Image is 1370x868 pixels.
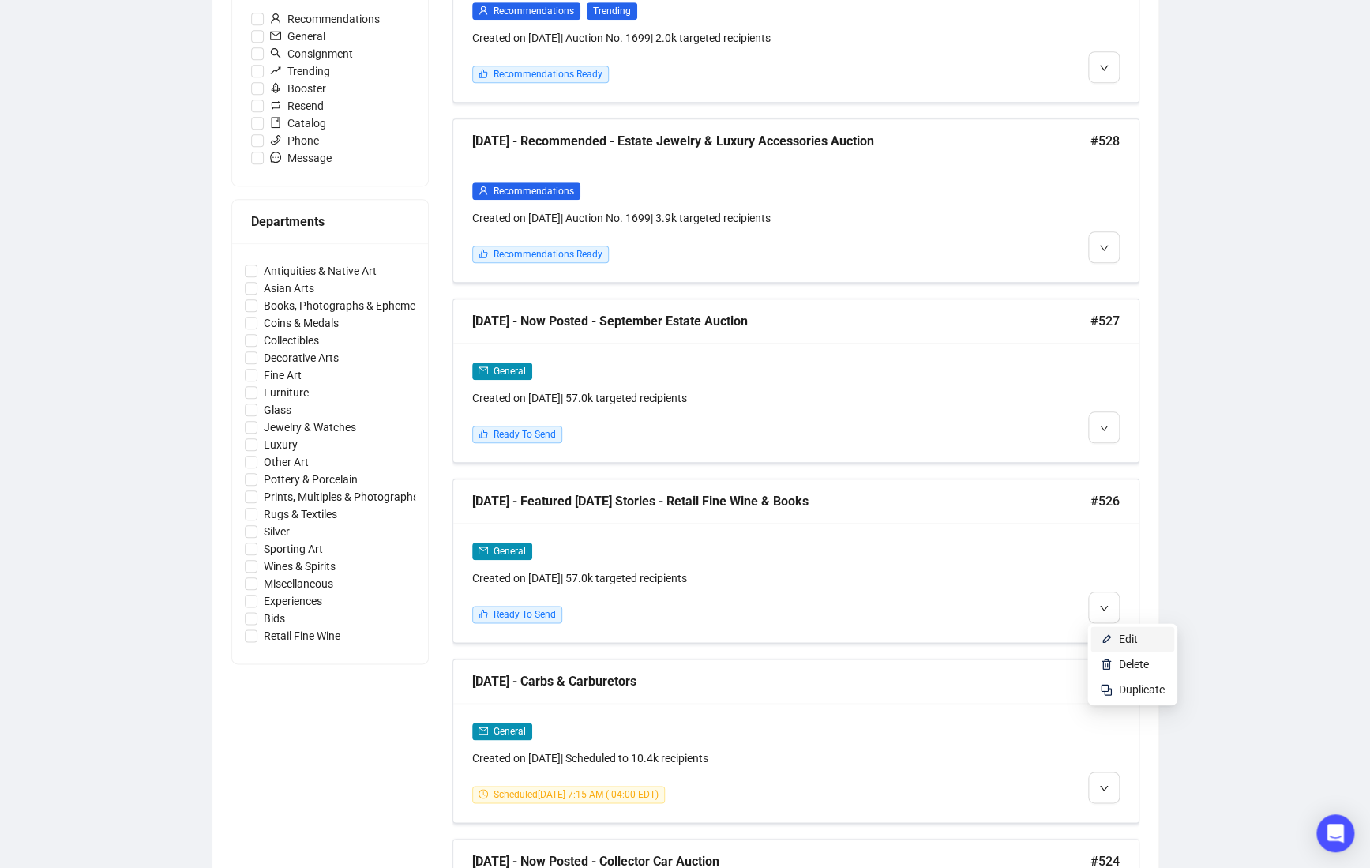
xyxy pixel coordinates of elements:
[494,186,574,197] span: Recommendations
[494,609,556,620] span: Ready To Send
[452,299,1139,463] a: [DATE] - Now Posted - September Estate Auction#527mailGeneralCreated on [DATE]| 57.0k targeted re...
[1100,633,1113,645] img: svg+xml;base64,PHN2ZyB4bWxucz0iaHR0cDovL3d3dy53My5vcmcvMjAwMC9zdmciIHhtbG5zOnhsaW5rPSJodHRwOi8vd3...
[264,45,359,62] span: Consignment
[264,97,330,115] span: Resend
[472,131,1090,151] div: [DATE] - Recommended - Estate Jewelry & Luxury Accessories Auction
[257,401,298,419] span: Glass
[264,132,325,149] span: Phone
[479,609,488,618] span: like
[270,30,281,41] span: mail
[257,332,325,349] span: Collectibles
[472,389,955,407] div: Created on [DATE] | 57.0k targeted recipients
[264,28,332,45] span: General
[257,540,329,558] span: Sporting Art
[1099,783,1109,793] span: down
[472,491,1090,511] div: [DATE] - Featured [DATE] Stories - Retail Fine Wine & Books
[264,62,336,80] span: Trending
[257,558,342,575] span: Wines & Spirits
[452,118,1139,283] a: [DATE] - Recommended - Estate Jewelry & Luxury Accessories Auction#528userRecommendationsCreated ...
[452,659,1139,823] a: [DATE] - Carbs & Carburetors#525mailGeneralCreated on [DATE]| Scheduled to 10.4k recipientsclock-...
[257,297,432,314] span: Books, Photographs & Ephemera
[257,610,291,627] span: Bids
[264,80,332,97] span: Booster
[1099,423,1109,433] span: down
[1099,603,1109,613] span: down
[257,384,315,401] span: Furniture
[257,436,304,453] span: Luxury
[494,789,659,800] span: Scheduled [DATE] 7:15 AM (-04:00 EDT)
[494,6,574,17] span: Recommendations
[1119,658,1149,671] span: Delete
[479,249,488,258] span: like
[264,115,332,132] span: Catalog
[479,789,488,798] span: clock-circle
[270,117,281,128] span: book
[472,29,955,47] div: Created on [DATE] | Auction No. 1699 | 2.0k targeted recipients
[1100,658,1113,671] img: svg+xml;base64,PHN2ZyB4bWxucz0iaHR0cDovL3d3dy53My5vcmcvMjAwMC9zdmciIHhtbG5zOnhsaW5rPSJodHRwOi8vd3...
[257,592,328,610] span: Experiences
[479,366,488,375] span: mail
[257,471,364,488] span: Pottery & Porcelain
[479,6,488,15] span: user
[257,488,425,505] span: Prints, Multiples & Photographs
[472,750,955,767] div: Created on [DATE] | Scheduled to 10.4k recipients
[479,186,488,195] span: user
[472,671,1090,691] div: [DATE] - Carbs & Carburetors
[1090,131,1120,151] span: #528
[257,349,345,366] span: Decorative Arts
[1119,633,1138,645] span: Edit
[264,149,338,167] span: Message
[1119,683,1165,696] span: Duplicate
[264,10,386,28] span: Recommendations
[270,82,281,93] span: rocket
[479,726,488,735] span: mail
[257,280,321,297] span: Asian Arts
[257,505,343,523] span: Rugs & Textiles
[479,429,488,438] span: like
[494,429,556,440] span: Ready To Send
[472,209,955,227] div: Created on [DATE] | Auction No. 1699 | 3.9k targeted recipients
[257,627,347,644] span: Retail Fine Wine
[479,546,488,555] span: mail
[452,479,1139,643] a: [DATE] - Featured [DATE] Stories - Retail Fine Wine & Books#526mailGeneralCreated on [DATE]| 57.0...
[494,366,526,377] span: General
[270,134,281,145] span: phone
[472,311,1090,331] div: [DATE] - Now Posted - September Estate Auction
[270,13,281,24] span: user
[1099,243,1109,253] span: down
[479,69,488,78] span: like
[251,212,409,231] div: Departments
[472,569,955,587] div: Created on [DATE] | 57.0k targeted recipients
[1100,683,1113,696] img: svg+xml;base64,PHN2ZyB4bWxucz0iaHR0cDovL3d3dy53My5vcmcvMjAwMC9zdmciIHdpZHRoPSIyNCIgaGVpZ2h0PSIyNC...
[257,575,340,592] span: Miscellaneous
[1316,814,1354,852] div: Open Intercom Messenger
[1090,491,1120,511] span: #526
[587,2,637,20] span: Trending
[257,366,308,384] span: Fine Art
[257,419,362,436] span: Jewelry & Watches
[257,262,383,280] span: Antiquities & Native Art
[270,65,281,76] span: rise
[257,523,296,540] span: Silver
[270,47,281,58] span: search
[494,69,602,80] span: Recommendations Ready
[494,726,526,737] span: General
[1090,311,1120,331] span: #527
[270,100,281,111] span: retweet
[1099,63,1109,73] span: down
[257,453,315,471] span: Other Art
[270,152,281,163] span: message
[257,314,345,332] span: Coins & Medals
[494,546,526,557] span: General
[494,249,602,260] span: Recommendations Ready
